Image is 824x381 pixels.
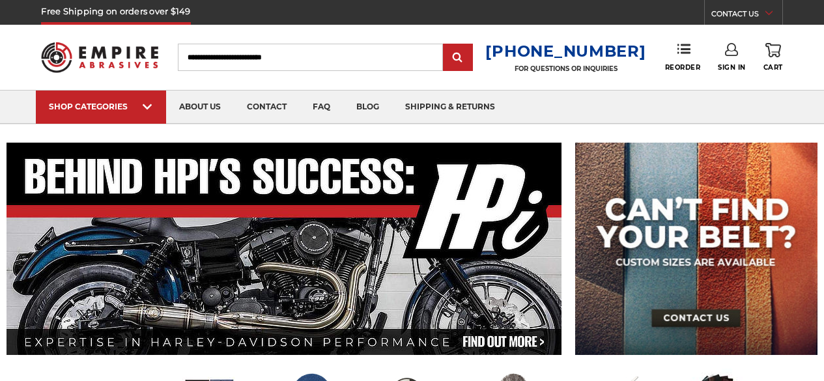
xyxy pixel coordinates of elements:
[300,91,343,124] a: faq
[41,35,158,80] img: Empire Abrasives
[166,91,234,124] a: about us
[718,63,746,72] span: Sign In
[665,43,701,71] a: Reorder
[711,7,782,25] a: CONTACT US
[485,64,646,73] p: FOR QUESTIONS OR INQUIRIES
[49,102,153,111] div: SHOP CATEGORIES
[343,91,392,124] a: blog
[763,63,783,72] span: Cart
[234,91,300,124] a: contact
[575,143,817,355] img: promo banner for custom belts.
[763,43,783,72] a: Cart
[392,91,508,124] a: shipping & returns
[7,143,562,355] img: Banner for an interview featuring Horsepower Inc who makes Harley performance upgrades featured o...
[445,45,471,71] input: Submit
[665,63,701,72] span: Reorder
[485,42,646,61] a: [PHONE_NUMBER]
